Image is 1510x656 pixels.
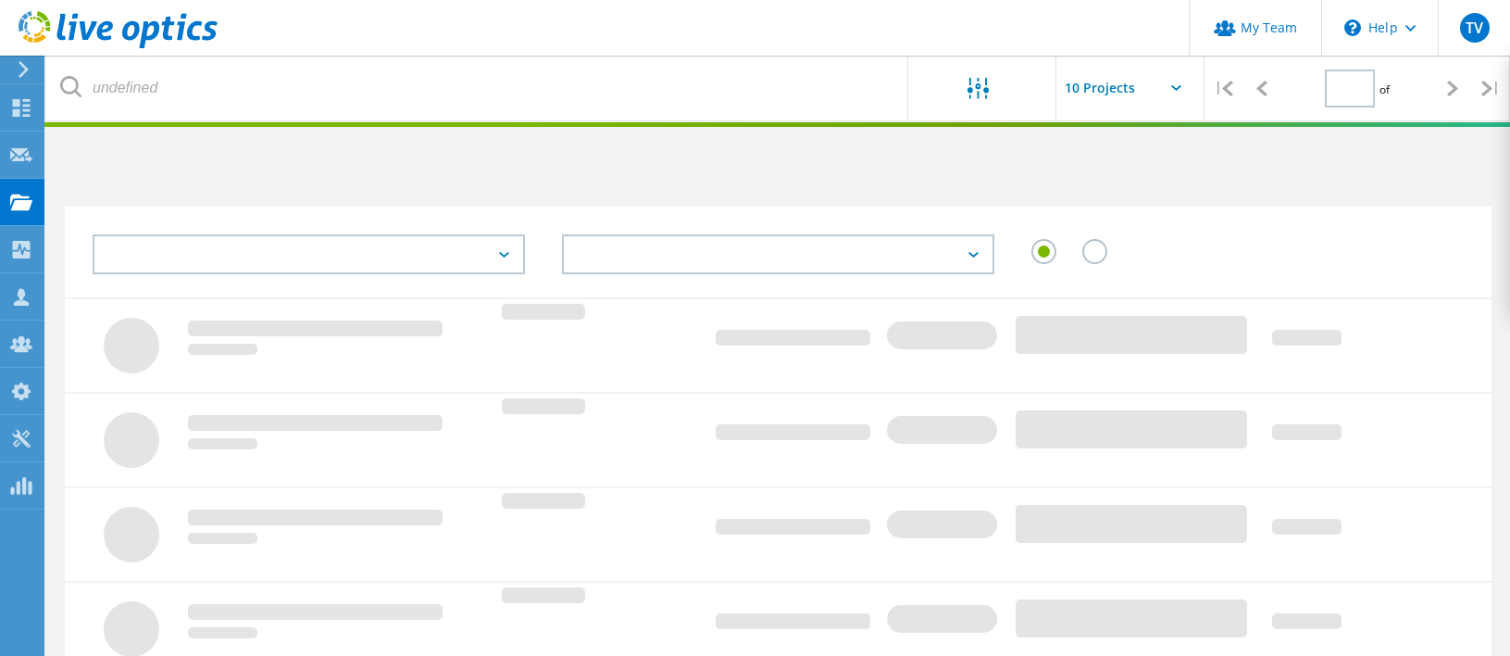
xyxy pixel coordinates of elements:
span: TV [1466,20,1483,35]
a: Live Optics Dashboard [19,39,218,52]
svg: \n [1344,19,1361,36]
span: of [1379,82,1390,97]
div: | [1204,56,1242,121]
div: | [1472,56,1510,121]
input: undefined [46,56,909,120]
